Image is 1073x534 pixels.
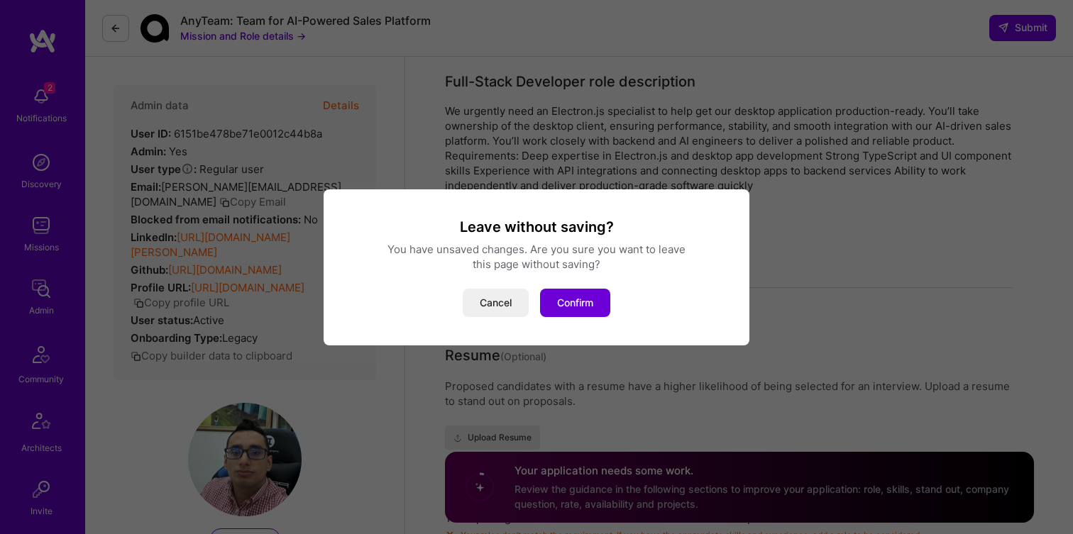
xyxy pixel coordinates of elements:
[341,242,732,257] div: You have unsaved changes. Are you sure you want to leave
[540,289,610,317] button: Confirm
[341,257,732,272] div: this page without saving?
[324,189,749,345] div: modal
[463,289,529,317] button: Cancel
[341,218,732,236] h3: Leave without saving?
